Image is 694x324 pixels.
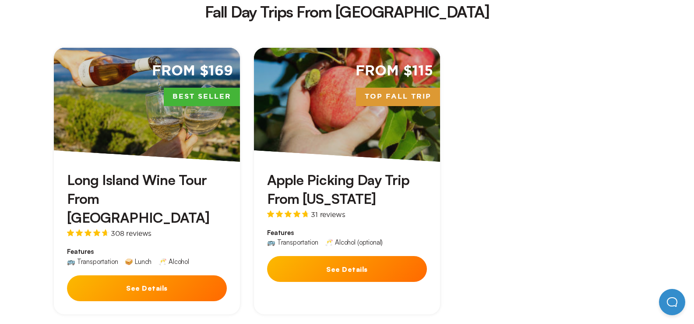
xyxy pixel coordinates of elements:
a: From $115Top Fall TripApple Picking Day Trip From [US_STATE]31 reviewsFeatures🚌 Transportation🥂 A... [254,48,440,314]
div: 🚌 Transportation [67,258,118,265]
a: From $169Best SellerLong Island Wine Tour From [GEOGRAPHIC_DATA]308 reviewsFeatures🚌 Transportati... [54,48,240,314]
h3: Long Island Wine Tour From [GEOGRAPHIC_DATA] [67,171,227,228]
iframe: Help Scout Beacon - Open [659,289,685,315]
span: Best Seller [164,88,240,106]
span: 308 reviews [111,230,151,237]
h2: Fall Day Trips From [GEOGRAPHIC_DATA] [58,4,636,20]
span: From $169 [152,62,233,81]
span: Features [267,228,427,237]
div: 🥂 Alcohol (optional) [325,239,383,246]
button: See Details [67,275,227,301]
button: See Details [267,256,427,282]
span: 31 reviews [311,211,345,218]
span: Features [67,247,227,256]
span: Top Fall Trip [356,88,440,106]
h3: Apple Picking Day Trip From [US_STATE] [267,171,427,208]
div: 🥪 Lunch [125,258,151,265]
div: 🚌 Transportation [267,239,318,246]
span: From $115 [356,62,433,81]
div: 🥂 Alcohol [159,258,189,265]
